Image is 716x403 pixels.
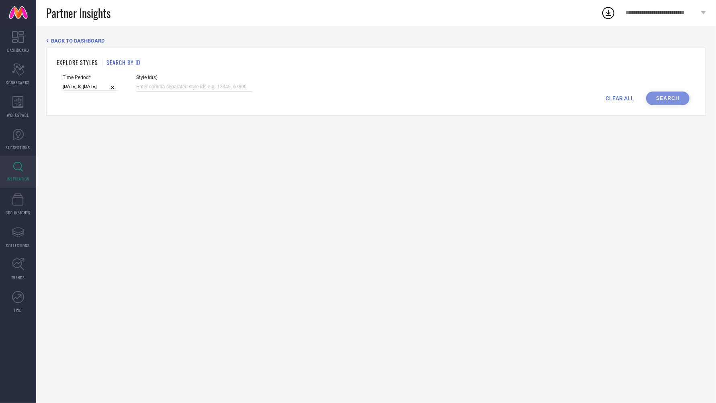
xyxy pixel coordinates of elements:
[606,95,634,102] span: CLEAR ALL
[136,75,253,80] span: Style Id(s)
[6,79,30,85] span: SCORECARDS
[106,58,140,67] h1: SEARCH BY ID
[601,6,616,20] div: Open download list
[136,82,253,92] input: Enter comma separated style ids e.g. 12345, 67890
[46,38,706,44] div: Back TO Dashboard
[57,58,98,67] h1: EXPLORE STYLES
[6,242,30,248] span: COLLECTIONS
[63,82,118,91] input: Select time period
[7,112,29,118] span: WORKSPACE
[63,75,118,80] span: Time Period*
[46,5,110,21] span: Partner Insights
[11,275,25,281] span: TRENDS
[51,38,104,44] span: BACK TO DASHBOARD
[6,145,31,151] span: SUGGESTIONS
[7,47,29,53] span: DASHBOARD
[14,307,22,313] span: FWD
[7,176,29,182] span: INSPIRATION
[6,210,31,216] span: CDC INSIGHTS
